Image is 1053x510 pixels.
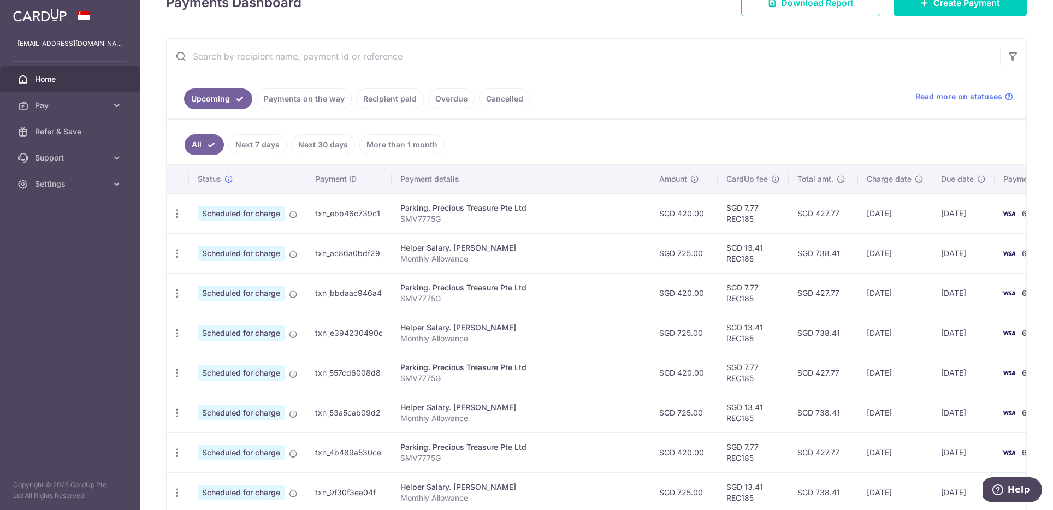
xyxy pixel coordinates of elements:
[428,88,475,109] a: Overdue
[797,174,833,185] span: Total amt.
[932,353,995,393] td: [DATE]
[167,39,1000,74] input: Search by recipient name, payment id or reference
[983,477,1042,505] iframe: Opens a widget where you can find more information
[400,253,642,264] p: Monthly Allowance
[718,273,789,313] td: SGD 7.77 REC185
[13,9,67,22] img: CardUp
[392,165,650,193] th: Payment details
[718,233,789,273] td: SGD 13.41 REC185
[998,446,1020,459] img: Bank Card
[932,273,995,313] td: [DATE]
[198,325,285,341] span: Scheduled for charge
[718,432,789,472] td: SGD 7.77 REC185
[198,206,285,221] span: Scheduled for charge
[198,485,285,500] span: Scheduled for charge
[400,333,642,344] p: Monthly Allowance
[726,174,768,185] span: CardUp fee
[1022,328,1042,337] span: 6892
[858,353,932,393] td: [DATE]
[789,233,858,273] td: SGD 738.41
[858,313,932,353] td: [DATE]
[400,322,642,333] div: Helper Salary. [PERSON_NAME]
[257,88,352,109] a: Payments on the way
[400,482,642,493] div: Helper Salary. [PERSON_NAME]
[998,366,1020,379] img: Bank Card
[858,273,932,313] td: [DATE]
[198,445,285,460] span: Scheduled for charge
[718,393,789,432] td: SGD 13.41 REC185
[789,193,858,233] td: SGD 427.77
[858,393,932,432] td: [DATE]
[198,174,221,185] span: Status
[35,100,107,111] span: Pay
[479,88,530,109] a: Cancelled
[356,88,424,109] a: Recipient paid
[400,442,642,453] div: Parking. Precious Treasure Pte Ltd
[35,126,107,137] span: Refer & Save
[915,91,1002,102] span: Read more on statuses
[932,193,995,233] td: [DATE]
[400,214,642,224] p: SMV7775G
[998,406,1020,419] img: Bank Card
[306,273,392,313] td: txn_bbdaac946a4
[1022,209,1042,218] span: 6892
[1022,288,1042,298] span: 6892
[932,233,995,273] td: [DATE]
[932,393,995,432] td: [DATE]
[650,193,718,233] td: SGD 420.00
[306,165,392,193] th: Payment ID
[718,353,789,393] td: SGD 7.77 REC185
[306,313,392,353] td: txn_e394230490c
[198,246,285,261] span: Scheduled for charge
[659,174,687,185] span: Amount
[35,152,107,163] span: Support
[858,432,932,472] td: [DATE]
[858,193,932,233] td: [DATE]
[789,393,858,432] td: SGD 738.41
[306,193,392,233] td: txn_ebb46c739c1
[650,393,718,432] td: SGD 725.00
[998,247,1020,260] img: Bank Card
[400,493,642,503] p: Monthly Allowance
[915,91,1013,102] a: Read more on statuses
[789,313,858,353] td: SGD 738.41
[359,134,445,155] a: More than 1 month
[932,432,995,472] td: [DATE]
[998,287,1020,300] img: Bank Card
[185,134,224,155] a: All
[400,413,642,424] p: Monthly Allowance
[1022,448,1042,457] span: 6892
[400,293,642,304] p: SMV7775G
[718,313,789,353] td: SGD 13.41 REC185
[718,193,789,233] td: SGD 7.77 REC185
[998,327,1020,340] img: Bank Card
[306,233,392,273] td: txn_ac86a0bdf29
[650,313,718,353] td: SGD 725.00
[400,282,642,293] div: Parking. Precious Treasure Pte Ltd
[400,242,642,253] div: Helper Salary. [PERSON_NAME]
[400,402,642,413] div: Helper Salary. [PERSON_NAME]
[998,207,1020,220] img: Bank Card
[400,362,642,373] div: Parking. Precious Treasure Pte Ltd
[400,203,642,214] div: Parking. Precious Treasure Pte Ltd
[306,393,392,432] td: txn_53a5cab09d2
[789,353,858,393] td: SGD 427.77
[1022,248,1042,258] span: 6892
[198,405,285,420] span: Scheduled for charge
[291,134,355,155] a: Next 30 days
[789,273,858,313] td: SGD 427.77
[650,273,718,313] td: SGD 420.00
[35,74,107,85] span: Home
[306,432,392,472] td: txn_4b489a530ce
[1022,408,1042,417] span: 6892
[650,353,718,393] td: SGD 420.00
[400,373,642,384] p: SMV7775G
[184,88,252,109] a: Upcoming
[198,365,285,381] span: Scheduled for charge
[306,353,392,393] td: txn_557cd6008d8
[17,38,122,49] p: [EMAIL_ADDRESS][DOMAIN_NAME]
[858,233,932,273] td: [DATE]
[932,313,995,353] td: [DATE]
[867,174,912,185] span: Charge date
